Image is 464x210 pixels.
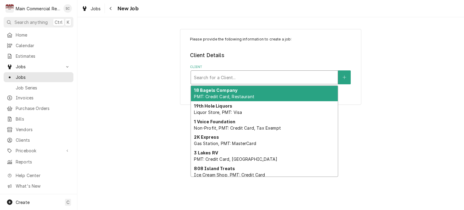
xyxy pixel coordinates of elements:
button: Navigate back [106,4,116,13]
label: Client [190,65,352,69]
a: Home [4,30,73,40]
span: Create [16,200,30,205]
div: SC [63,4,72,13]
span: PMT: Credit Card, Restaurant [194,94,254,99]
a: Clients [4,135,73,145]
span: Jobs [16,74,70,80]
svg: Create New Client [343,75,346,79]
a: Bills [4,114,73,124]
a: Go to What's New [4,181,73,191]
span: Job Series [16,85,70,91]
a: Calendar [4,40,73,50]
span: Help Center [16,172,70,179]
div: Job Create/Update Form [190,37,352,84]
span: Liquor Store, PMT: Visa [194,110,242,115]
a: Estimates [4,51,73,61]
a: Purchase Orders [4,103,73,113]
span: Reports [16,159,70,165]
span: Search anything [14,19,48,25]
button: Create New Client [338,70,351,84]
span: Estimates [16,53,70,59]
strong: 808 Island Treats [194,166,235,171]
legend: Client Details [190,51,352,59]
a: Jobs [79,4,103,14]
span: Ice Cream Shop, PMT: Credit Card [194,172,265,177]
a: Go to Help Center [4,170,73,180]
a: Jobs [4,72,73,82]
a: Go to Pricebook [4,146,73,156]
div: Sharon Campbell's Avatar [63,4,72,13]
span: PMT: Credit Card, [GEOGRAPHIC_DATA] [194,157,277,162]
button: Search anythingCtrlK [4,17,73,27]
span: K [67,19,69,25]
span: New Job [116,5,139,13]
a: Invoices [4,93,73,103]
span: Non-Profit, PMT: Credit Card, Tax Exempt [194,125,281,131]
span: Home [16,32,70,38]
span: Ctrl [55,19,63,25]
div: Main Commercial Refrigeration Service's Avatar [5,4,14,13]
strong: 1 Voice Foundation [194,119,235,124]
div: Job Create/Update [180,29,361,105]
span: C [66,199,69,205]
strong: 2K Express [194,134,219,140]
span: Bills [16,116,70,122]
span: Gas Station, PMT: MasterCard [194,141,256,146]
strong: 3 Lakes RV [194,150,218,155]
span: Pricebook [16,147,61,154]
span: Jobs [91,5,101,12]
a: Vendors [4,124,73,134]
span: Clients [16,137,70,143]
div: Client [190,65,352,84]
strong: 19th Hole Liquors [194,103,232,108]
a: Go to Jobs [4,62,73,72]
a: Reports [4,157,73,167]
div: Main Commercial Refrigeration Service [16,5,60,12]
div: M [5,4,14,13]
strong: 18 Bagels Company [194,88,237,93]
span: Jobs [16,63,61,70]
span: Calendar [16,42,70,49]
p: Please provide the following information to create a job: [190,37,352,42]
span: Purchase Orders [16,105,70,111]
span: Vendors [16,126,70,133]
span: Invoices [16,95,70,101]
span: What's New [16,183,70,189]
a: Job Series [4,83,73,93]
